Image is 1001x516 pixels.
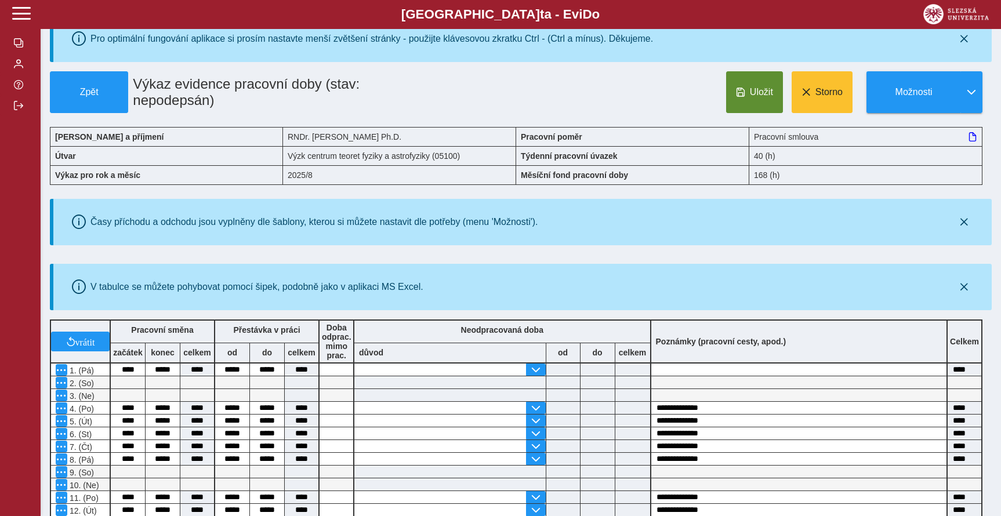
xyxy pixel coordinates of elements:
[749,127,982,146] div: Pracovní smlouva
[56,466,67,478] button: Menu
[359,348,383,357] b: důvod
[128,71,442,113] h1: Výkaz evidence pracovní doby (stav: nepodepsán)
[55,151,76,161] b: Útvar
[56,479,67,490] button: Menu
[75,337,95,346] span: vrátit
[55,87,123,97] span: Zpět
[67,391,95,401] span: 3. (Ne)
[55,170,140,180] b: Výkaz pro rok a měsíc
[56,415,67,427] button: Menu
[285,348,318,357] b: celkem
[233,325,300,335] b: Přestávka v práci
[250,348,284,357] b: do
[56,453,67,465] button: Menu
[950,337,979,346] b: Celkem
[50,71,128,113] button: Zpět
[56,390,67,401] button: Menu
[67,430,92,439] span: 6. (St)
[56,428,67,439] button: Menu
[726,71,783,113] button: Uložit
[749,146,982,165] div: 40 (h)
[546,348,580,357] b: od
[749,165,982,185] div: 168 (h)
[792,71,853,113] button: Storno
[615,348,650,357] b: celkem
[923,4,989,24] img: logo_web_su.png
[67,404,94,413] span: 4. (Po)
[90,34,653,44] div: Pro optimální fungování aplikace si prosím nastavte menší zvětšení stránky - použijte klávesovou ...
[521,151,618,161] b: Týdenní pracovní úvazek
[67,379,94,388] span: 2. (So)
[146,348,180,357] b: konec
[582,7,592,21] span: D
[111,348,145,357] b: začátek
[283,146,516,165] div: Výzk centrum teoret fyziky a astrofyziky (05100)
[67,468,94,477] span: 9. (So)
[521,170,628,180] b: Měsíční fond pracovní doby
[131,325,193,335] b: Pracovní směna
[283,165,516,185] div: 2025/8
[67,366,94,375] span: 1. (Pá)
[56,492,67,503] button: Menu
[592,7,600,21] span: o
[35,7,966,22] b: [GEOGRAPHIC_DATA] a - Evi
[67,481,99,490] span: 10. (Ne)
[180,348,214,357] b: celkem
[90,282,423,292] div: V tabulce se můžete pohybovat pomocí šipek, podobně jako v aplikaci MS Excel.
[56,441,67,452] button: Menu
[90,217,538,227] div: Časy příchodu a odchodu jsou vyplněny dle šablony, kterou si můžete nastavit dle potřeby (menu 'M...
[461,325,543,335] b: Neodpracovaná doba
[815,87,843,97] span: Storno
[322,323,351,360] b: Doba odprac. mimo prac.
[750,87,773,97] span: Uložit
[67,493,99,503] span: 11. (Po)
[581,348,615,357] b: do
[51,332,110,351] button: vrátit
[67,417,92,426] span: 5. (Út)
[56,364,67,376] button: Menu
[67,455,94,464] span: 8. (Pá)
[283,127,516,146] div: RNDr. [PERSON_NAME] Ph.D.
[56,504,67,516] button: Menu
[521,132,582,141] b: Pracovní poměr
[56,402,67,414] button: Menu
[866,71,960,113] button: Možnosti
[67,506,97,515] span: 12. (Út)
[540,7,544,21] span: t
[56,377,67,388] button: Menu
[67,442,92,452] span: 7. (Čt)
[55,132,164,141] b: [PERSON_NAME] a příjmení
[876,87,951,97] span: Možnosti
[651,337,791,346] b: Poznámky (pracovní cesty, apod.)
[215,348,249,357] b: od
